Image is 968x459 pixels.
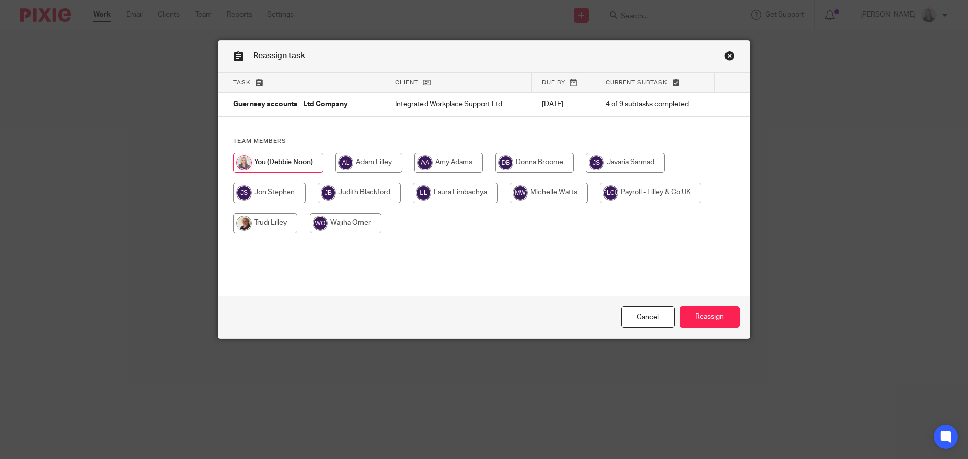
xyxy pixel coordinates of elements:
[621,306,675,328] a: Close this dialog window
[680,306,740,328] input: Reassign
[595,93,714,117] td: 4 of 9 subtasks completed
[233,80,251,85] span: Task
[724,51,735,64] a: Close this dialog window
[542,99,586,109] p: [DATE]
[395,99,522,109] p: Integrated Workplace Support Ltd
[233,101,348,108] span: Guernsey accounts - Ltd Company
[542,80,565,85] span: Due by
[233,137,735,145] h4: Team members
[606,80,668,85] span: Current subtask
[395,80,418,85] span: Client
[253,52,305,60] span: Reassign task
